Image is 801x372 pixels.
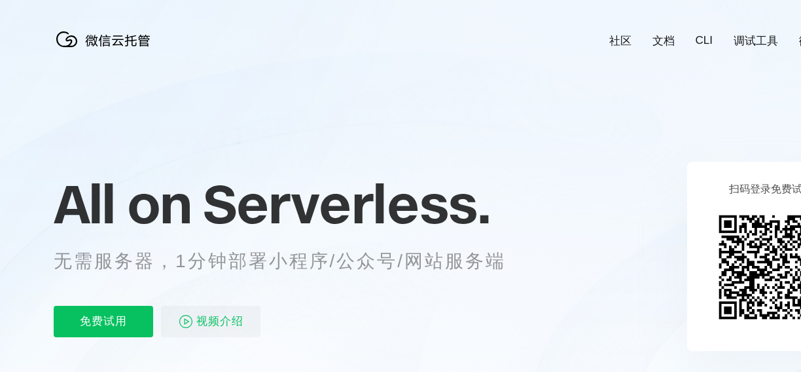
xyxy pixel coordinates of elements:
[54,171,190,236] span: All on
[54,306,153,337] p: 免费试用
[54,26,158,52] img: 微信云托管
[609,33,632,48] a: 社区
[734,33,778,48] a: 调试工具
[652,33,675,48] a: 文档
[196,306,243,337] span: 视频介绍
[178,314,194,329] img: video_play.svg
[203,171,490,236] span: Serverless.
[696,34,713,47] a: CLI
[54,248,530,274] p: 无需服务器，1分钟部署小程序/公众号/网站服务端
[54,43,158,54] a: 微信云托管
